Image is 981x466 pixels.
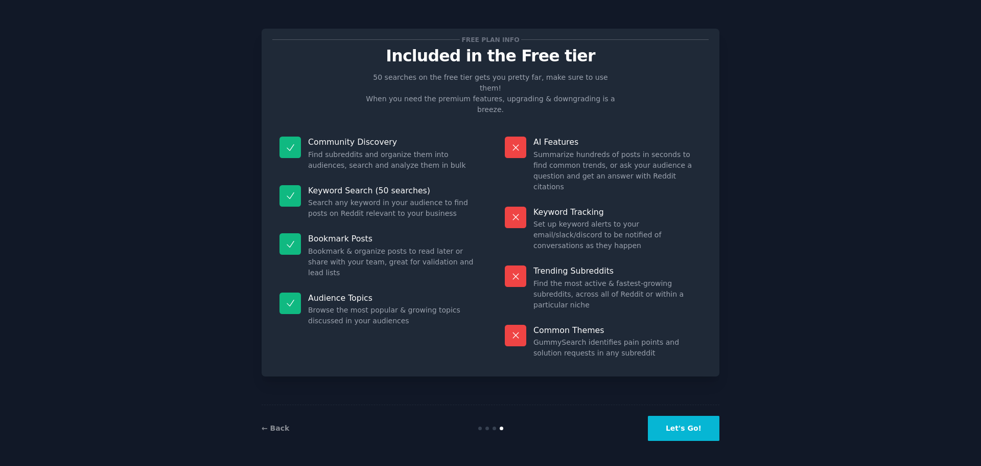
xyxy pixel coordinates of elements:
p: AI Features [533,137,702,147]
p: 50 searches on the free tier gets you pretty far, make sure to use them! When you need the premiu... [362,72,619,115]
a: ← Back [262,424,289,432]
dd: Summarize hundreds of posts in seconds to find common trends, or ask your audience a question and... [533,149,702,192]
dd: Find the most active & fastest-growing subreddits, across all of Reddit or within a particular niche [533,278,702,310]
p: Keyword Search (50 searches) [308,185,476,196]
button: Let's Go! [648,416,719,441]
dd: Browse the most popular & growing topics discussed in your audiences [308,305,476,326]
p: Community Discovery [308,137,476,147]
p: Included in the Free tier [272,47,709,65]
dd: GummySearch identifies pain points and solution requests in any subreddit [533,337,702,359]
p: Common Themes [533,325,702,336]
dd: Set up keyword alerts to your email/slack/discord to be notified of conversations as they happen [533,219,702,251]
dd: Bookmark & organize posts to read later or share with your team, great for validation and lead lists [308,246,476,278]
p: Keyword Tracking [533,207,702,217]
p: Trending Subreddits [533,265,702,276]
dd: Find subreddits and organize them into audiences, search and analyze them in bulk [308,149,476,171]
dd: Search any keyword in your audience to find posts on Reddit relevant to your business [308,197,476,219]
p: Bookmark Posts [308,233,476,244]
p: Audience Topics [308,293,476,303]
span: Free plan info [460,34,521,45]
